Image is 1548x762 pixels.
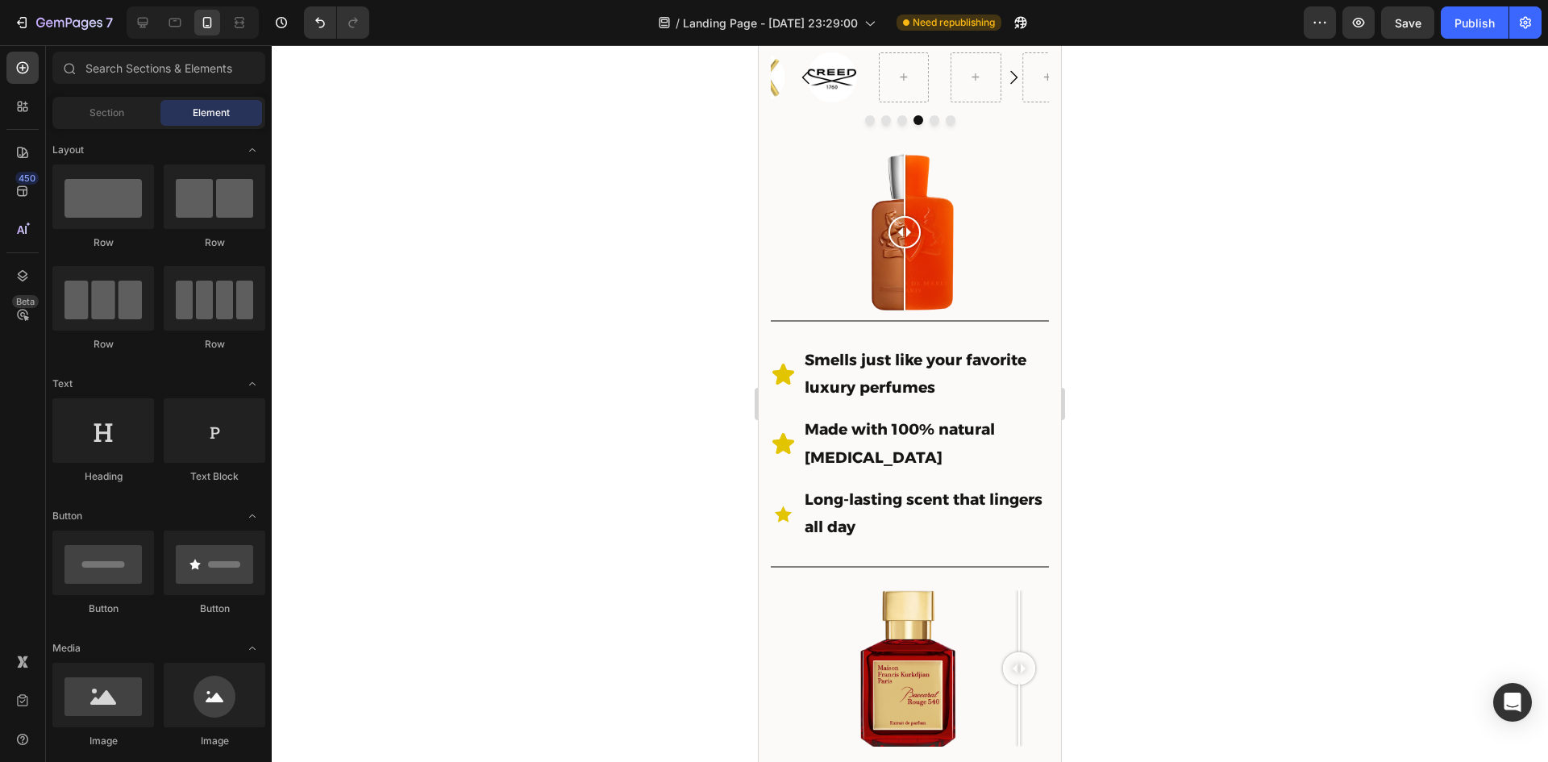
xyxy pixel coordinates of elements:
[6,6,120,39] button: 7
[193,106,230,120] span: Element
[759,45,1061,762] iframe: Design area
[52,337,154,352] div: Row
[1441,6,1508,39] button: Publish
[239,635,265,661] span: Toggle open
[683,15,858,31] span: Landing Page - [DATE] 23:29:00
[52,377,73,391] span: Text
[304,6,369,39] div: Undo/Redo
[239,371,265,397] span: Toggle open
[52,641,81,656] span: Media
[164,469,265,484] div: Text Block
[52,469,154,484] div: Heading
[239,503,265,529] span: Toggle open
[164,734,265,748] div: Image
[89,106,124,120] span: Section
[239,137,265,163] span: Toggle open
[1493,683,1532,722] div: Open Intercom Messenger
[676,15,680,31] span: /
[164,337,265,352] div: Row
[52,509,82,523] span: Button
[164,602,265,616] div: Button
[12,714,290,756] h2: SAMPLES
[15,172,39,185] div: 450
[52,734,154,748] div: Image
[52,52,265,84] input: Search Sections & Elements
[913,15,995,30] span: Need republishing
[1395,16,1421,30] span: Save
[52,602,154,616] div: Button
[1381,6,1434,39] button: Save
[164,235,265,250] div: Row
[12,295,39,308] div: Beta
[1454,15,1495,31] div: Publish
[106,13,113,32] p: 7
[52,143,84,157] span: Layout
[52,235,154,250] div: Row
